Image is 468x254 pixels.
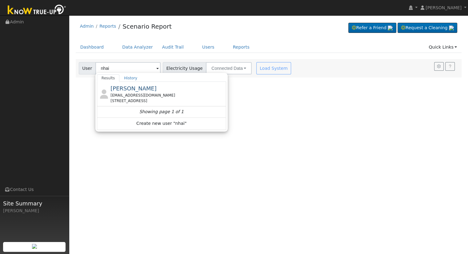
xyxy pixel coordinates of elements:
[198,42,219,53] a: Users
[139,109,184,115] i: Showing page 1 of 1
[158,42,188,53] a: Audit Trail
[118,42,158,53] a: Data Analyzer
[449,26,454,30] img: retrieve
[424,42,462,53] a: Quick Links
[110,93,225,98] div: [EMAIL_ADDRESS][DOMAIN_NAME]
[206,62,252,74] button: Connected Data
[398,23,457,33] a: Request a Cleaning
[426,5,462,10] span: [PERSON_NAME]
[119,74,142,82] a: History
[32,244,37,249] img: retrieve
[434,62,444,71] button: Settings
[348,23,396,33] a: Refer a Friend
[110,85,157,92] span: [PERSON_NAME]
[99,24,116,29] a: Reports
[80,24,94,29] a: Admin
[97,74,120,82] a: Results
[79,62,96,74] span: User
[76,42,109,53] a: Dashboard
[136,120,186,127] span: Create new user "nhai"
[3,199,66,208] span: Site Summary
[388,26,393,30] img: retrieve
[95,62,161,74] input: Select a User
[163,62,206,74] span: Electricity Usage
[3,208,66,214] div: [PERSON_NAME]
[445,62,455,71] a: Help Link
[110,98,225,104] div: [STREET_ADDRESS]
[228,42,254,53] a: Reports
[122,23,172,30] a: Scenario Report
[5,3,69,17] img: Know True-Up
